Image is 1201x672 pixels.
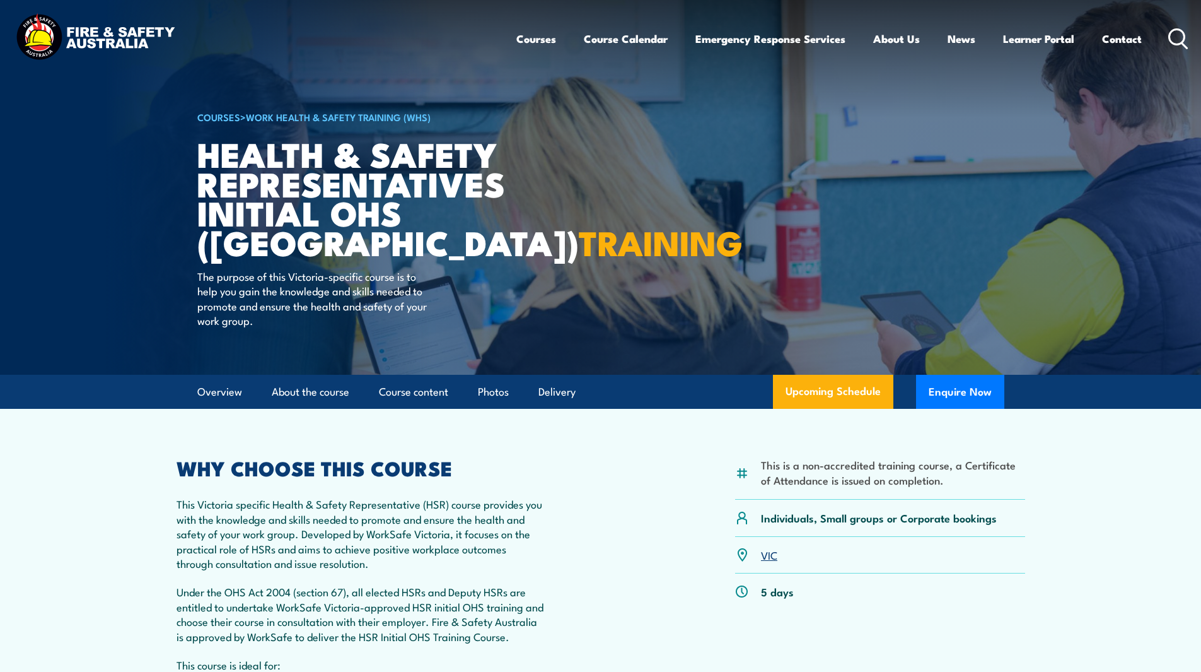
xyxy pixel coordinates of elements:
[516,22,556,56] a: Courses
[761,457,1025,487] li: This is a non-accredited training course, a Certificate of Attendance is issued on completion.
[1003,22,1074,56] a: Learner Portal
[761,547,777,562] a: VIC
[579,215,743,268] strong: TRAINING
[177,584,545,644] p: Under the OHS Act 2004 (section 67), all elected HSRs and Deputy HSRs are entitled to undertake W...
[197,269,427,328] p: The purpose of this Victoria-specific course is to help you gain the knowledge and skills needed ...
[197,109,509,124] h6: >
[695,22,845,56] a: Emergency Response Services
[948,22,975,56] a: News
[197,375,242,409] a: Overview
[197,110,240,124] a: COURSES
[584,22,668,56] a: Course Calendar
[246,110,431,124] a: Work Health & Safety Training (WHS)
[916,375,1004,409] button: Enquire Now
[761,510,997,525] p: Individuals, Small groups or Corporate bookings
[177,657,545,672] p: This course is ideal for:
[773,375,893,409] a: Upcoming Schedule
[538,375,576,409] a: Delivery
[478,375,509,409] a: Photos
[873,22,920,56] a: About Us
[1102,22,1142,56] a: Contact
[177,497,545,570] p: This Victoria specific Health & Safety Representative (HSR) course provides you with the knowledg...
[177,459,545,476] h2: WHY CHOOSE THIS COURSE
[761,584,794,599] p: 5 days
[197,139,509,257] h1: Health & Safety Representatives Initial OHS ([GEOGRAPHIC_DATA])
[379,375,448,409] a: Course content
[272,375,349,409] a: About the course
